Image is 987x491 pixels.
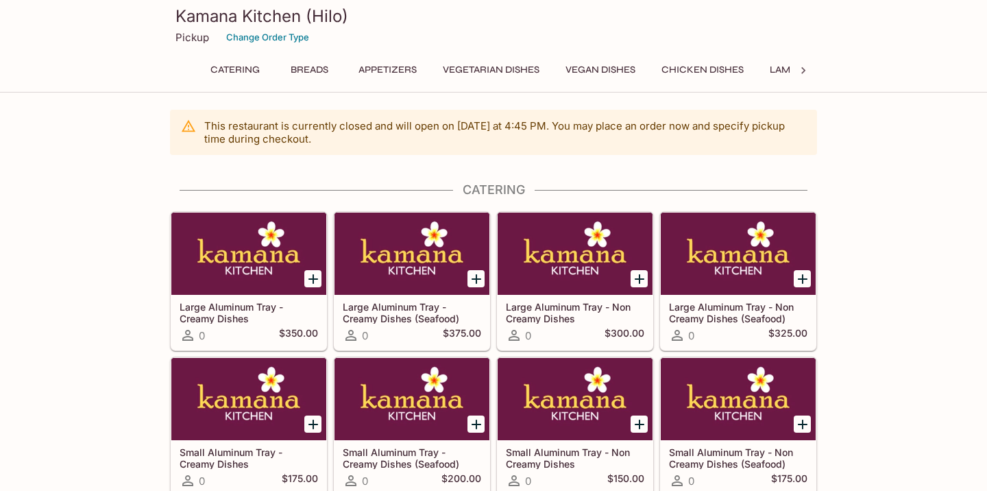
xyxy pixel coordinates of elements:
[661,358,816,440] div: Small Aluminum Tray - Non Creamy Dishes (Seafood)
[498,213,653,295] div: Large Aluminum Tray - Non Creamy Dishes
[661,213,816,295] div: Large Aluminum Tray - Non Creamy Dishes (Seafood)
[334,212,490,350] a: Large Aluminum Tray - Creamy Dishes (Seafood)0$375.00
[343,301,481,324] h5: Large Aluminum Tray - Creamy Dishes (Seafood)
[794,416,811,433] button: Add Small Aluminum Tray - Non Creamy Dishes (Seafood)
[525,329,531,342] span: 0
[282,472,318,489] h5: $175.00
[631,270,648,287] button: Add Large Aluminum Tray - Non Creamy Dishes
[362,475,368,488] span: 0
[506,301,644,324] h5: Large Aluminum Tray - Non Creamy Dishes
[203,60,267,80] button: Catering
[180,446,318,469] h5: Small Aluminum Tray - Creamy Dishes
[688,475,694,488] span: 0
[771,472,807,489] h5: $175.00
[441,472,481,489] h5: $200.00
[362,329,368,342] span: 0
[180,301,318,324] h5: Large Aluminum Tray - Creamy Dishes
[351,60,424,80] button: Appetizers
[669,301,807,324] h5: Large Aluminum Tray - Non Creamy Dishes (Seafood)
[467,270,485,287] button: Add Large Aluminum Tray - Creamy Dishes (Seafood)
[497,212,653,350] a: Large Aluminum Tray - Non Creamy Dishes0$300.00
[279,327,318,344] h5: $350.00
[204,119,806,145] p: This restaurant is currently closed and will open on [DATE] at 4:45 PM . You may place an order n...
[171,358,326,440] div: Small Aluminum Tray - Creamy Dishes
[175,5,812,27] h3: Kamana Kitchen (Hilo)
[794,270,811,287] button: Add Large Aluminum Tray - Non Creamy Dishes (Seafood)
[607,472,644,489] h5: $150.00
[506,446,644,469] h5: Small Aluminum Tray - Non Creamy Dishes
[170,182,817,197] h4: Catering
[334,358,489,440] div: Small Aluminum Tray - Creamy Dishes (Seafood)
[631,416,648,433] button: Add Small Aluminum Tray - Non Creamy Dishes
[199,475,205,488] span: 0
[304,270,321,287] button: Add Large Aluminum Tray - Creamy Dishes
[171,213,326,295] div: Large Aluminum Tray - Creamy Dishes
[688,329,694,342] span: 0
[443,327,481,344] h5: $375.00
[525,475,531,488] span: 0
[175,31,209,44] p: Pickup
[768,327,807,344] h5: $325.00
[762,60,840,80] button: Lamb Dishes
[304,416,321,433] button: Add Small Aluminum Tray - Creamy Dishes
[199,329,205,342] span: 0
[669,446,807,469] h5: Small Aluminum Tray - Non Creamy Dishes (Seafood)
[467,416,485,433] button: Add Small Aluminum Tray - Creamy Dishes (Seafood)
[435,60,547,80] button: Vegetarian Dishes
[334,213,489,295] div: Large Aluminum Tray - Creamy Dishes (Seafood)
[654,60,751,80] button: Chicken Dishes
[171,212,327,350] a: Large Aluminum Tray - Creamy Dishes0$350.00
[498,358,653,440] div: Small Aluminum Tray - Non Creamy Dishes
[220,27,315,48] button: Change Order Type
[660,212,816,350] a: Large Aluminum Tray - Non Creamy Dishes (Seafood)0$325.00
[278,60,340,80] button: Breads
[343,446,481,469] h5: Small Aluminum Tray - Creamy Dishes (Seafood)
[605,327,644,344] h5: $300.00
[558,60,643,80] button: Vegan Dishes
